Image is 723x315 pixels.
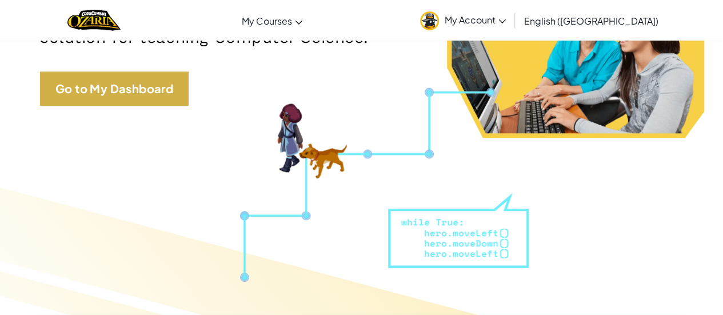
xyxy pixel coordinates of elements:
a: Ozaria by CodeCombat logo [67,9,121,32]
span: My Account [445,14,506,26]
a: Go to My Dashboard [40,71,189,106]
span: My Courses [242,15,292,27]
a: English ([GEOGRAPHIC_DATA]) [518,5,664,36]
a: My Account [414,2,512,38]
span: English ([GEOGRAPHIC_DATA]) [524,15,658,27]
a: My Courses [236,5,308,36]
img: Home [67,9,121,32]
img: avatar [420,11,439,30]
